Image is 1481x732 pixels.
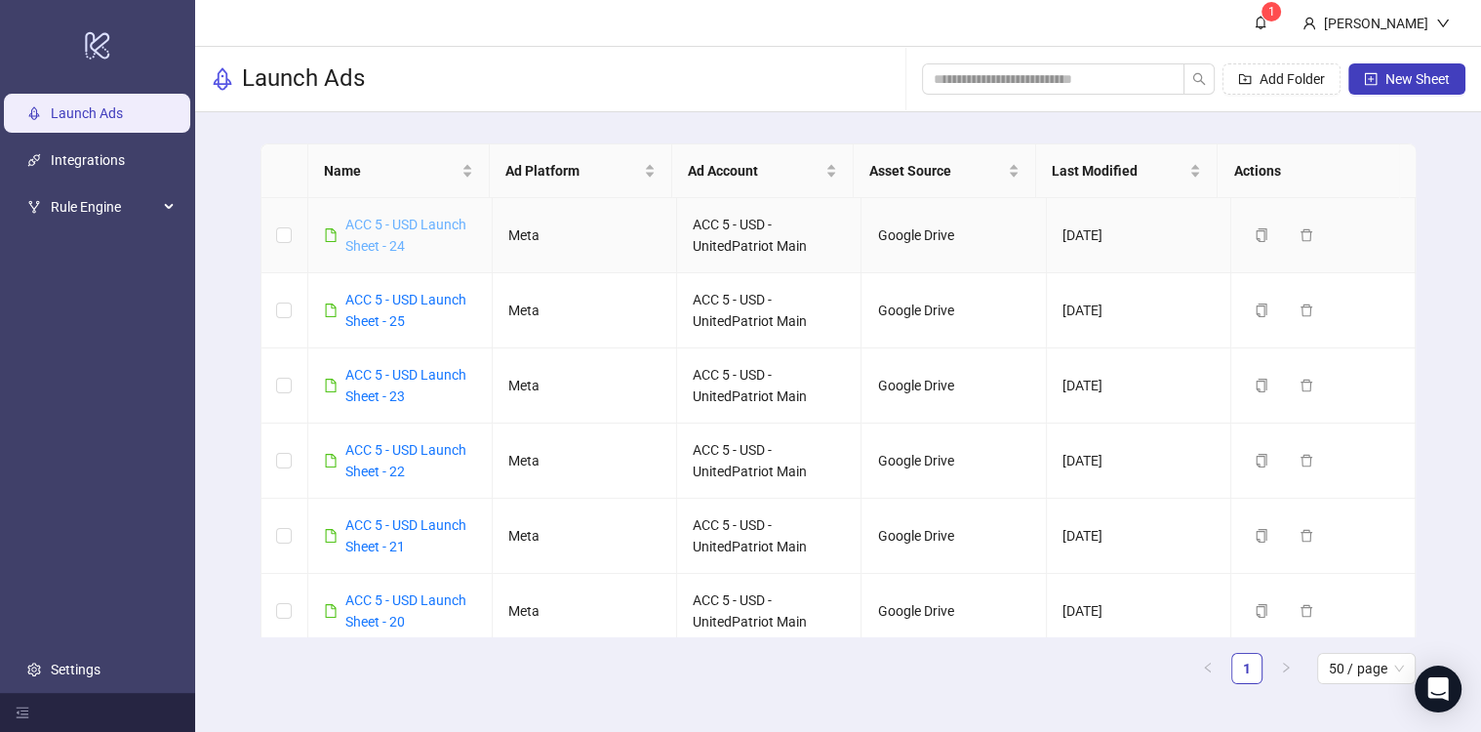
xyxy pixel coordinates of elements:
th: Asset Source [854,144,1036,198]
span: bell [1254,16,1267,29]
span: delete [1300,304,1313,317]
td: Google Drive [861,273,1046,348]
li: Next Page [1270,653,1301,684]
td: [DATE] [1047,499,1231,574]
span: Name [324,160,459,182]
span: right [1280,662,1292,673]
td: ACC 5 - USD - UnitedPatriot Main [677,198,861,273]
span: New Sheet [1385,71,1450,87]
button: left [1192,653,1223,684]
div: Page Size [1317,653,1416,684]
a: ACC 5 - USD Launch Sheet - 21 [345,517,466,554]
td: Meta [493,198,677,273]
td: [DATE] [1047,198,1231,273]
span: delete [1300,228,1313,242]
li: 1 [1231,653,1262,684]
a: ACC 5 - USD Launch Sheet - 22 [345,442,466,479]
span: file [324,228,338,242]
li: Previous Page [1192,653,1223,684]
sup: 1 [1261,2,1281,21]
span: 50 / page [1329,654,1404,683]
td: Meta [493,424,677,499]
span: plus-square [1364,72,1378,86]
button: New Sheet [1348,63,1465,95]
a: Integrations [51,152,125,168]
td: Google Drive [861,348,1046,424]
td: ACC 5 - USD - UnitedPatriot Main [677,424,861,499]
button: right [1270,653,1301,684]
td: ACC 5 - USD - UnitedPatriot Main [677,499,861,574]
span: delete [1300,604,1313,618]
h3: Launch Ads [242,63,365,95]
td: [DATE] [1047,574,1231,649]
a: ACC 5 - USD Launch Sheet - 23 [345,367,466,404]
td: [DATE] [1047,348,1231,424]
span: Ad Account [688,160,822,182]
span: Rule Engine [51,187,158,226]
span: file [324,529,338,543]
span: delete [1300,454,1313,468]
td: Meta [493,273,677,348]
span: copy [1255,454,1268,468]
td: ACC 5 - USD - UnitedPatriot Main [677,273,861,348]
span: search [1192,72,1206,86]
span: Last Modified [1052,160,1186,182]
td: Google Drive [861,499,1046,574]
span: fork [27,200,41,214]
td: Meta [493,574,677,649]
span: left [1202,662,1214,673]
button: Add Folder [1222,63,1341,95]
td: Google Drive [861,574,1046,649]
span: delete [1300,379,1313,392]
span: file [324,454,338,468]
span: rocket [211,67,234,91]
a: Launch Ads [51,105,123,121]
th: Actions [1218,144,1400,198]
a: ACC 5 - USD Launch Sheet - 24 [345,217,466,254]
td: [DATE] [1047,424,1231,499]
span: copy [1255,604,1268,618]
span: Add Folder [1260,71,1325,87]
td: ACC 5 - USD - UnitedPatriot Main [677,348,861,424]
a: ACC 5 - USD Launch Sheet - 20 [345,592,466,630]
th: Last Modified [1036,144,1219,198]
span: Asset Source [869,160,1004,182]
span: copy [1255,304,1268,317]
span: file [324,304,338,317]
th: Ad Platform [490,144,672,198]
span: copy [1255,228,1268,242]
span: file [324,604,338,618]
td: Google Drive [861,424,1046,499]
span: file [324,379,338,392]
th: Name [308,144,491,198]
span: user [1302,17,1316,30]
div: Open Intercom Messenger [1415,666,1461,712]
td: Google Drive [861,198,1046,273]
td: Meta [493,348,677,424]
a: ACC 5 - USD Launch Sheet - 25 [345,292,466,329]
a: 1 [1232,654,1261,683]
span: folder-add [1238,72,1252,86]
span: Ad Platform [505,160,640,182]
span: 1 [1268,5,1275,19]
th: Ad Account [672,144,855,198]
span: menu-fold [16,706,29,719]
td: Meta [493,499,677,574]
a: Settings [51,662,100,677]
span: delete [1300,529,1313,543]
span: down [1436,17,1450,30]
td: ACC 5 - USD - UnitedPatriot Main [677,574,861,649]
div: [PERSON_NAME] [1316,13,1436,34]
span: copy [1255,529,1268,543]
span: copy [1255,379,1268,392]
td: [DATE] [1047,273,1231,348]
